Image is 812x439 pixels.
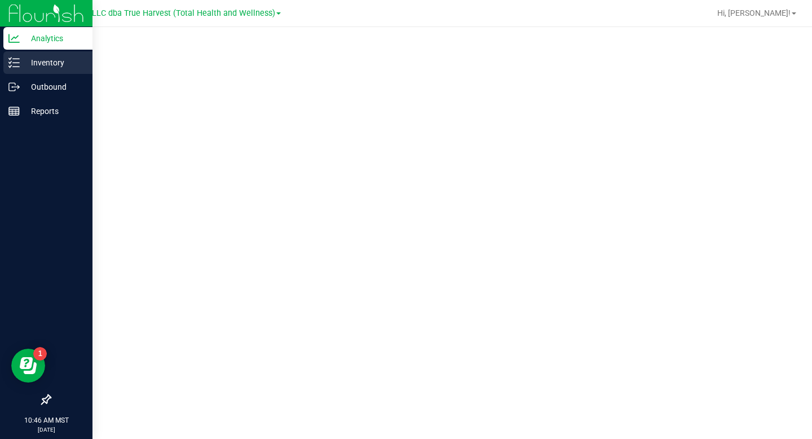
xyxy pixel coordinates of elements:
inline-svg: Outbound [8,81,20,93]
p: [DATE] [5,425,87,434]
p: 10:46 AM MST [5,415,87,425]
iframe: Resource center [11,349,45,383]
iframe: Resource center unread badge [33,347,47,361]
p: Inventory [20,56,87,69]
p: Analytics [20,32,87,45]
inline-svg: Analytics [8,33,20,44]
span: Hi, [PERSON_NAME]! [717,8,791,17]
p: Reports [20,104,87,118]
inline-svg: Inventory [8,57,20,68]
span: DXR FINANCE 4 LLC dba True Harvest (Total Health and Wellness) [33,8,275,18]
inline-svg: Reports [8,106,20,117]
p: Outbound [20,80,87,94]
